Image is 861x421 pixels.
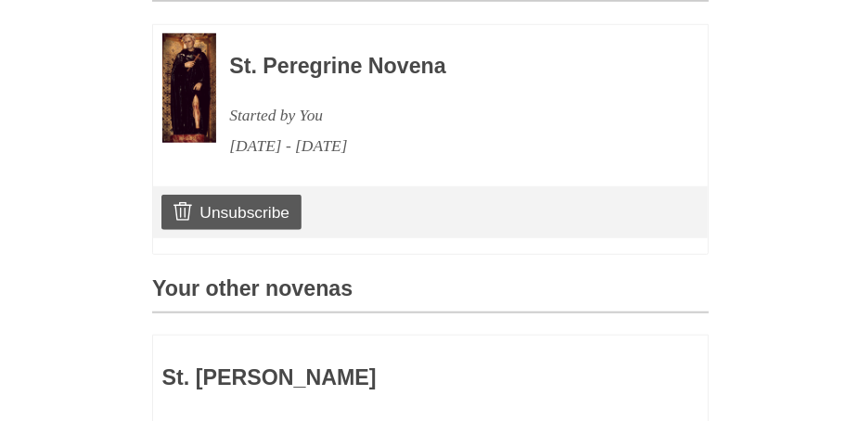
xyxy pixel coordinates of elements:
h3: St. Peregrine Novena [229,55,658,79]
img: Novena image [162,33,216,143]
a: Unsubscribe [161,195,302,230]
h3: Your other novenas [152,277,709,313]
div: Started by You [229,100,658,131]
div: [DATE] - [DATE] [229,131,658,161]
h3: St. [PERSON_NAME] [162,366,591,390]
